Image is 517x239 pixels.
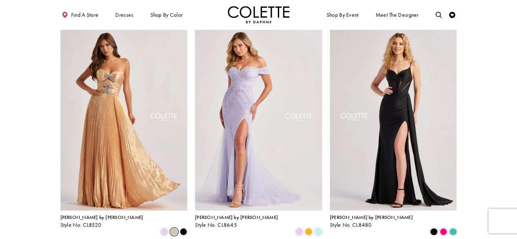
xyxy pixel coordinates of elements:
span: Find a store [71,12,99,18]
a: Visit Colette by Daphne Style No. CL8480 Page [330,26,457,210]
span: [PERSON_NAME] by [PERSON_NAME] [60,214,143,221]
span: [PERSON_NAME] by [PERSON_NAME] [330,214,413,221]
a: Visit Colette by Daphne Style No. CL8645 Page [195,26,322,210]
i: Lilac [161,228,168,235]
i: Buttercup [305,228,312,235]
span: Style No. CL8645 [195,221,237,228]
span: Style No. CL8520 [60,221,102,228]
i: Light Blue [315,228,322,235]
span: Dresses [114,6,135,23]
a: Check Wishlist [448,6,457,23]
div: Colette by Daphne Style No. CL8520 [60,215,143,228]
span: [PERSON_NAME] by [PERSON_NAME] [195,214,278,221]
span: Dresses [115,12,133,18]
span: Shop By Event [325,6,360,23]
div: Colette by Daphne Style No. CL8645 [195,215,278,228]
i: Black [430,228,437,235]
i: Gold Dust [170,228,178,235]
img: Colette by Daphne [228,6,290,23]
a: Find a store [60,6,100,23]
span: Meet the designer [375,12,419,18]
span: Shop By Event [327,12,359,18]
span: Style No. CL8480 [330,221,372,228]
span: Shop by color [150,12,183,18]
i: Lilac [295,228,303,235]
span: Shop by color [149,6,184,23]
i: Black [180,228,187,235]
a: Meet the designer [374,6,421,23]
a: Visit Colette by Daphne Style No. CL8520 Page [60,26,188,210]
i: Hot Pink [440,228,447,235]
a: Visit Home Page [228,6,290,23]
i: Turquoise [449,228,457,235]
a: Toggle search [434,6,443,23]
div: Colette by Daphne Style No. CL8480 [330,215,413,228]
